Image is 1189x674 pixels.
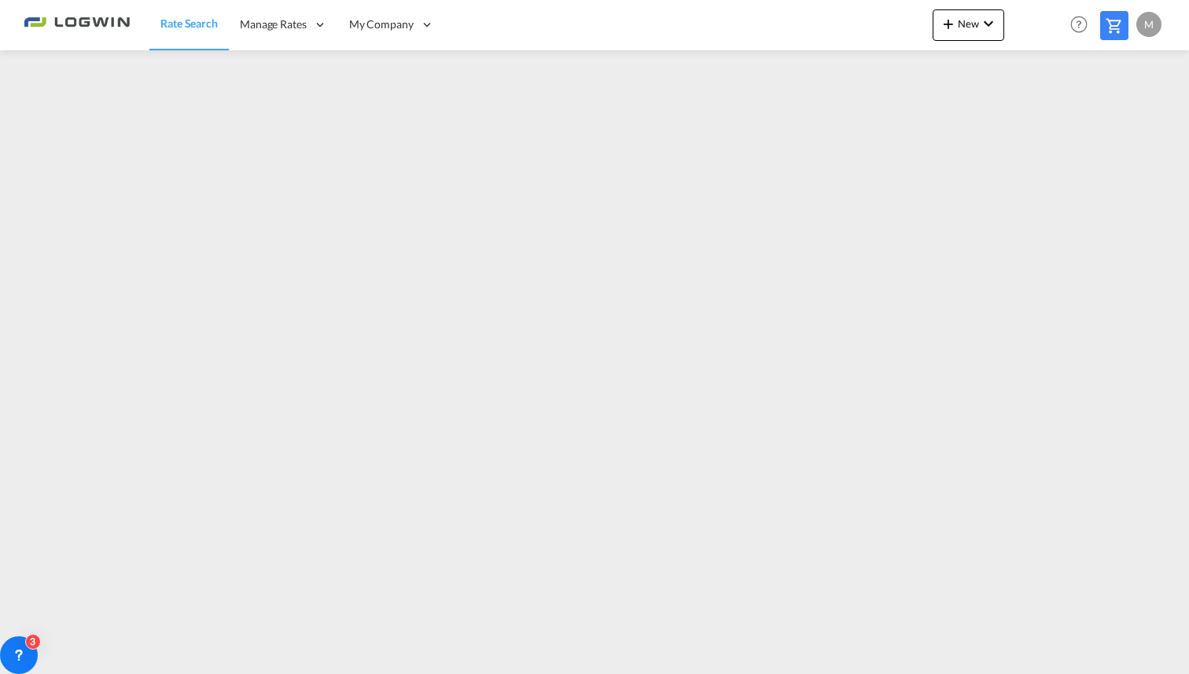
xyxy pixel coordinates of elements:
[24,7,130,42] img: 2761ae10d95411efa20a1f5e0282d2d7.png
[933,9,1004,41] button: icon-plus 400-fgNewicon-chevron-down
[1136,12,1161,37] div: M
[349,17,414,32] span: My Company
[160,17,218,30] span: Rate Search
[1066,11,1092,38] span: Help
[1066,11,1100,39] div: Help
[979,14,998,33] md-icon: icon-chevron-down
[240,17,307,32] span: Manage Rates
[939,17,998,30] span: New
[939,14,958,33] md-icon: icon-plus 400-fg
